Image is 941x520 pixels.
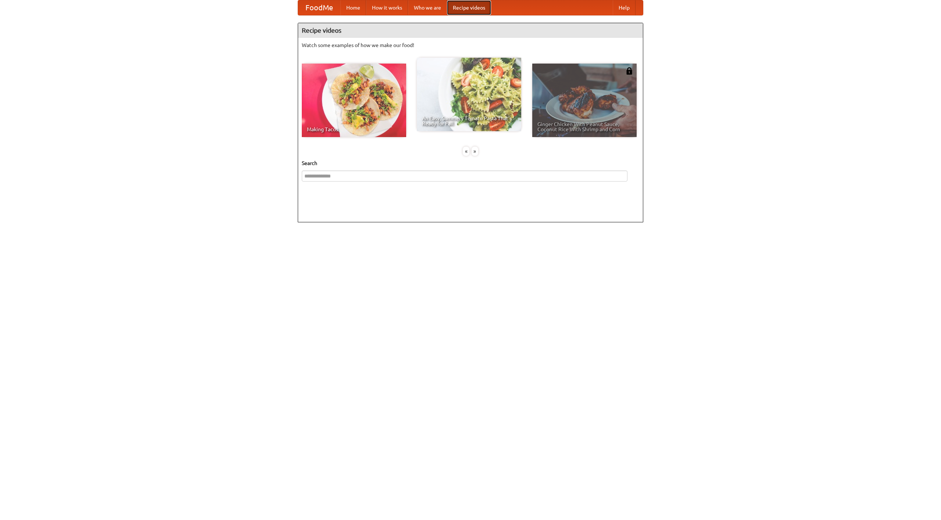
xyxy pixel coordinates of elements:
a: Recipe videos [447,0,491,15]
img: 483408.png [626,67,633,75]
div: » [472,147,478,156]
div: « [463,147,469,156]
h5: Search [302,159,639,167]
a: Making Tacos [302,64,406,137]
a: Help [613,0,636,15]
a: How it works [366,0,408,15]
span: An Easy, Summery Tomato Pasta That's Ready for Fall [422,116,516,126]
a: Home [340,0,366,15]
a: An Easy, Summery Tomato Pasta That's Ready for Fall [417,58,521,131]
a: FoodMe [298,0,340,15]
a: Who we are [408,0,447,15]
p: Watch some examples of how we make our food! [302,42,639,49]
h4: Recipe videos [298,23,643,38]
span: Making Tacos [307,127,401,132]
